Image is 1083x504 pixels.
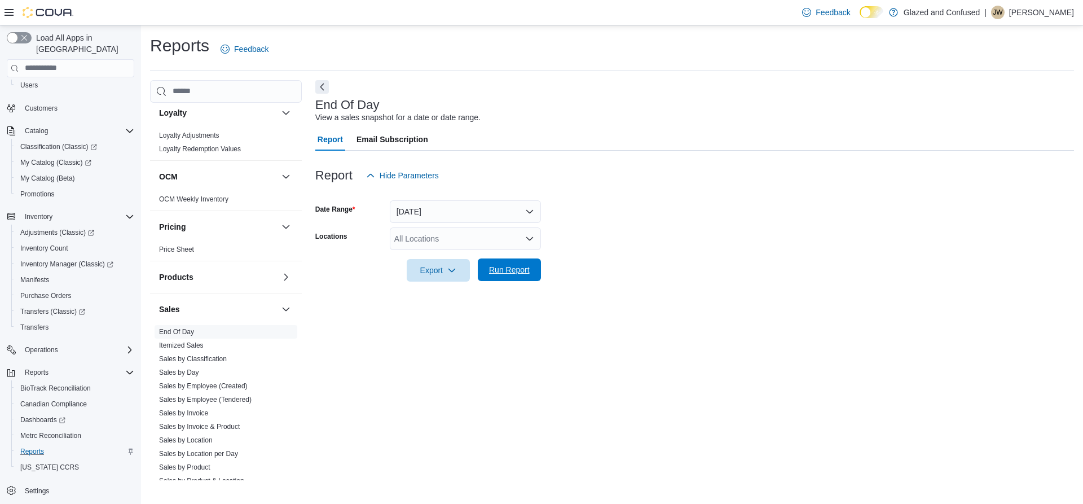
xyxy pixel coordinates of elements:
[20,124,52,138] button: Catalog
[798,1,855,24] a: Feedback
[20,190,55,199] span: Promotions
[159,246,194,253] a: Price Sheet
[25,368,49,377] span: Reports
[20,174,75,183] span: My Catalog (Beta)
[20,415,65,424] span: Dashboards
[816,7,850,18] span: Feedback
[159,355,227,363] a: Sales by Classification
[216,38,273,60] a: Feedback
[25,104,58,113] span: Customers
[20,463,79,472] span: [US_STATE] CCRS
[16,273,134,287] span: Manifests
[11,240,139,256] button: Inventory Count
[407,259,470,282] button: Export
[315,112,481,124] div: View a sales snapshot for a date or date range.
[16,445,134,458] span: Reports
[150,243,302,261] div: Pricing
[16,413,134,427] span: Dashboards
[159,395,252,404] span: Sales by Employee (Tendered)
[159,328,194,336] a: End Of Day
[11,288,139,304] button: Purchase Orders
[489,264,530,275] span: Run Report
[315,232,347,241] label: Locations
[20,101,134,115] span: Customers
[11,304,139,319] a: Transfers (Classic)
[159,144,241,154] span: Loyalty Redemption Values
[20,447,44,456] span: Reports
[16,156,96,169] a: My Catalog (Classic)
[16,242,73,255] a: Inventory Count
[279,170,293,183] button: OCM
[11,170,139,186] button: My Catalog (Beta)
[159,131,219,140] span: Loyalty Adjustments
[159,354,227,363] span: Sales by Classification
[20,400,87,409] span: Canadian Compliance
[150,129,302,160] div: Loyalty
[315,169,353,182] h3: Report
[318,128,343,151] span: Report
[25,126,48,135] span: Catalog
[20,366,134,379] span: Reports
[16,187,59,201] a: Promotions
[11,272,139,288] button: Manifests
[159,382,248,391] span: Sales by Employee (Created)
[11,225,139,240] a: Adjustments (Classic)
[2,100,139,116] button: Customers
[16,321,53,334] a: Transfers
[2,365,139,380] button: Reports
[20,343,134,357] span: Operations
[159,221,277,233] button: Pricing
[159,341,204,349] a: Itemized Sales
[16,382,95,395] a: BioTrack Reconciliation
[16,397,91,411] a: Canadian Compliance
[159,423,240,431] a: Sales by Invoice & Product
[159,396,252,404] a: Sales by Employee (Tendered)
[390,200,541,223] button: [DATE]
[16,172,80,185] a: My Catalog (Beta)
[16,429,134,442] span: Metrc Reconciliation
[478,258,541,281] button: Run Report
[20,244,68,253] span: Inventory Count
[234,43,268,55] span: Feedback
[159,195,228,203] a: OCM Weekly Inventory
[16,226,99,239] a: Adjustments (Classic)
[159,449,238,458] span: Sales by Location per Day
[16,140,102,154] a: Classification (Classic)
[159,368,199,377] span: Sales by Day
[25,487,49,496] span: Settings
[159,195,228,204] span: OCM Weekly Inventory
[159,327,194,336] span: End Of Day
[16,289,76,303] a: Purchase Orders
[20,275,49,284] span: Manifests
[20,81,38,90] span: Users
[159,409,208,417] a: Sales by Invoice
[279,303,293,316] button: Sales
[11,139,139,155] a: Classification (Classic)
[2,209,139,225] button: Inventory
[25,345,58,354] span: Operations
[150,192,302,211] div: OCM
[525,234,534,243] button: Open list of options
[16,172,134,185] span: My Catalog (Beta)
[16,187,134,201] span: Promotions
[20,228,94,237] span: Adjustments (Classic)
[159,245,194,254] span: Price Sheet
[16,461,83,474] a: [US_STATE] CCRS
[20,158,91,167] span: My Catalog (Classic)
[159,271,277,283] button: Products
[16,273,54,287] a: Manifests
[159,221,186,233] h3: Pricing
[904,6,980,19] p: Glazed and Confused
[11,77,139,93] button: Users
[16,257,118,271] a: Inventory Manager (Classic)
[159,304,180,315] h3: Sales
[315,205,355,214] label: Date Range
[16,397,134,411] span: Canadian Compliance
[16,140,134,154] span: Classification (Classic)
[159,436,213,445] span: Sales by Location
[20,142,97,151] span: Classification (Classic)
[16,305,134,318] span: Transfers (Classic)
[860,18,860,19] span: Dark Mode
[11,380,139,396] button: BioTrack Reconciliation
[16,445,49,458] a: Reports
